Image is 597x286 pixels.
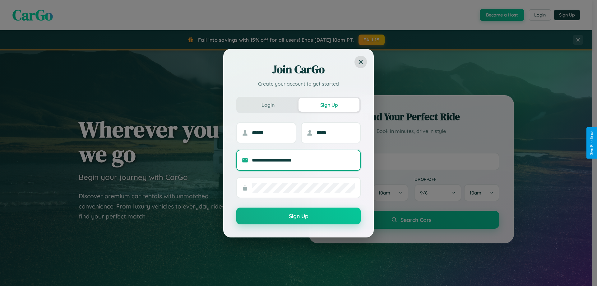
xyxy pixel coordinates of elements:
h2: Join CarGo [236,62,361,77]
div: Give Feedback [590,130,594,156]
button: Sign Up [236,208,361,224]
button: Sign Up [298,98,359,112]
p: Create your account to get started [236,80,361,87]
button: Login [238,98,298,112]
